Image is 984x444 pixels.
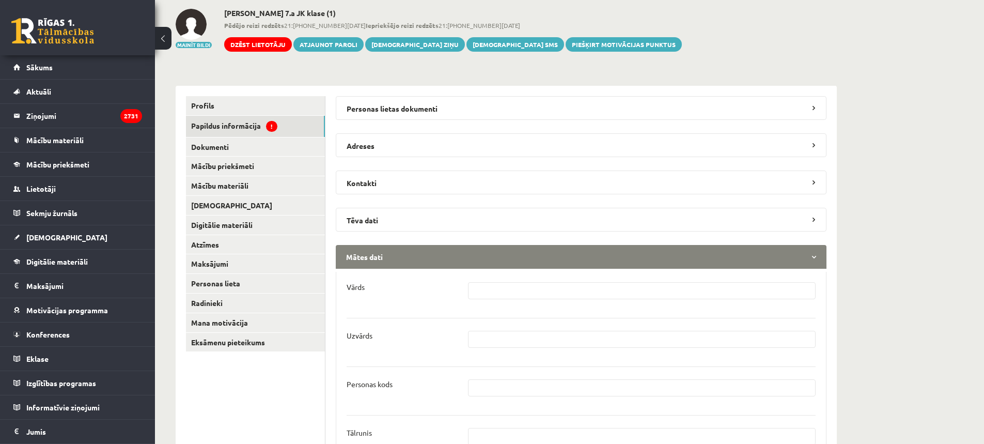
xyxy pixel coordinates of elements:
[13,420,142,443] a: Jumis
[26,63,53,72] span: Sākums
[26,233,107,242] span: [DEMOGRAPHIC_DATA]
[186,96,325,115] a: Profils
[26,87,51,96] span: Aktuāli
[13,347,142,371] a: Eklase
[186,254,325,273] a: Maksājumi
[266,121,277,132] span: !
[26,403,100,412] span: Informatīvie ziņojumi
[13,201,142,225] a: Sekmju žurnāls
[26,354,49,363] span: Eklase
[13,177,142,201] a: Lietotāji
[224,21,682,30] span: 21:[PHONE_NUMBER][DATE] 21:[PHONE_NUMBER][DATE]
[120,109,142,123] i: 2731
[186,294,325,313] a: Radinieki
[13,55,142,79] a: Sākums
[26,274,142,298] legend: Maksājumi
[13,395,142,419] a: Informatīvie ziņojumi
[365,37,465,52] a: [DEMOGRAPHIC_DATA] ziņu
[186,313,325,332] a: Mana motivācija
[186,176,325,195] a: Mācību materiāli
[13,250,142,273] a: Digitālie materiāli
[566,37,682,52] a: Piešķirt motivācijas punktus
[224,37,292,52] a: Dzēst lietotāju
[186,333,325,352] a: Eksāmenu pieteikums
[336,171,826,194] legend: Kontakti
[186,196,325,215] a: [DEMOGRAPHIC_DATA]
[26,330,70,339] span: Konferences
[336,245,826,269] legend: Mātes dati
[176,9,207,40] img: Jana Dumpe
[293,37,364,52] a: Atjaunot paroli
[13,152,142,176] a: Mācību priekšmeti
[224,9,682,18] h2: [PERSON_NAME] 7.a JK klase (1)
[336,133,826,157] legend: Adreses
[13,128,142,152] a: Mācību materiāli
[347,282,365,292] p: Vārds
[186,137,325,157] a: Dokumenti
[13,298,142,322] a: Motivācijas programma
[13,323,142,346] a: Konferences
[13,225,142,249] a: [DEMOGRAPHIC_DATA]
[26,305,108,315] span: Motivācijas programma
[13,104,142,128] a: Ziņojumi2731
[366,21,439,29] b: Iepriekšējo reizi redzēts
[26,104,142,128] legend: Ziņojumi
[186,216,325,235] a: Digitālie materiāli
[26,160,89,169] span: Mācību priekšmeti
[347,379,393,389] p: Personas kods
[26,184,56,193] span: Lietotāji
[347,331,372,340] p: Uzvārds
[13,274,142,298] a: Maksājumi
[347,428,372,437] p: Tālrunis
[26,257,88,266] span: Digitālie materiāli
[11,18,94,44] a: Rīgas 1. Tālmācības vidusskola
[26,135,84,145] span: Mācību materiāli
[176,42,212,48] button: Mainīt bildi
[224,21,284,29] b: Pēdējo reizi redzēts
[13,371,142,395] a: Izglītības programas
[13,80,142,103] a: Aktuāli
[26,378,96,388] span: Izglītības programas
[186,235,325,254] a: Atzīmes
[26,208,77,218] span: Sekmju žurnāls
[186,116,325,137] a: Papildus informācija!
[336,96,826,120] legend: Personas lietas dokumenti
[186,157,325,176] a: Mācību priekšmeti
[466,37,564,52] a: [DEMOGRAPHIC_DATA] SMS
[26,427,46,436] span: Jumis
[186,274,325,293] a: Personas lieta
[336,208,826,232] legend: Tēva dati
